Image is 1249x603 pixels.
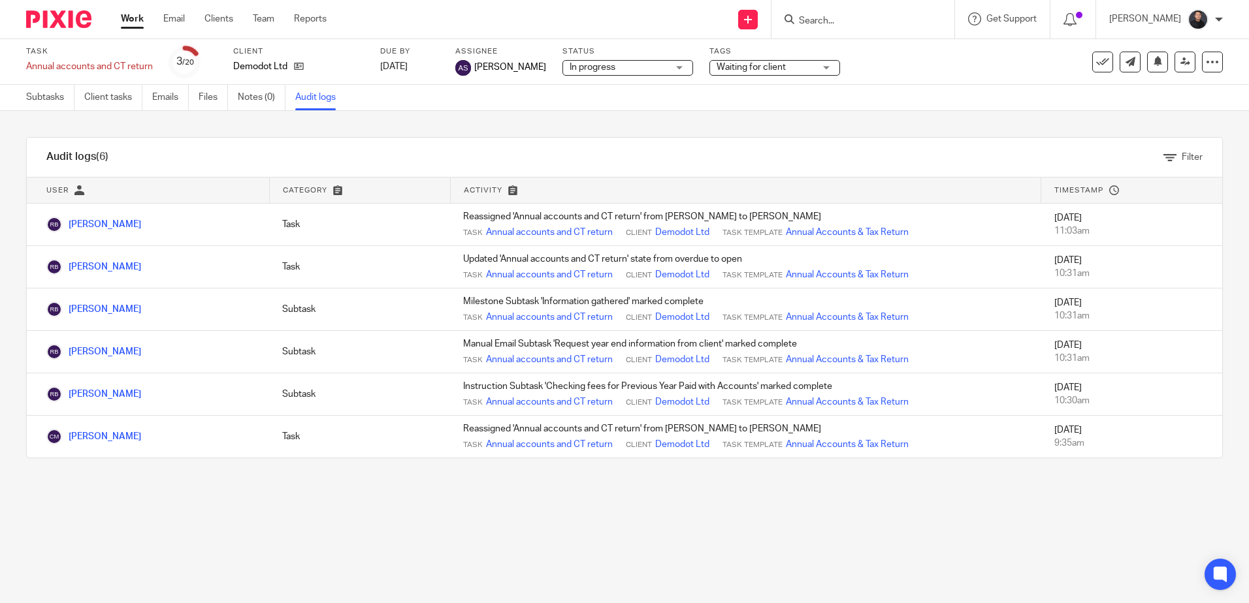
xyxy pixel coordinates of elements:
[1188,9,1208,30] img: My%20Photo.jpg
[655,395,709,409] a: Demodot Ltd
[722,355,783,365] span: Task Template
[204,12,233,25] a: Clients
[626,440,652,450] span: Client
[626,228,652,238] span: Client
[46,187,69,194] span: User
[450,288,1041,331] td: Milestone Subtask 'Information gathered' marked complete
[486,226,613,239] a: Annual accounts and CT return
[626,397,652,408] span: Client
[46,220,141,229] a: [PERSON_NAME]
[655,353,709,366] a: Demodot Ltd
[26,10,91,28] img: Pixie
[709,46,840,57] label: Tags
[1054,267,1209,280] div: 10:31am
[238,85,285,110] a: Notes (0)
[455,60,471,76] img: svg%3E
[1054,187,1103,194] span: Timestamp
[26,60,153,73] div: Annual accounts and CT return
[463,355,483,365] span: Task
[46,259,62,275] img: Raman Bogati
[1041,246,1222,288] td: [DATE]
[163,12,185,25] a: Email
[786,395,909,409] a: Annual Accounts & Tax Return
[1041,288,1222,331] td: [DATE]
[786,268,909,281] a: Annual Accounts & Tax Return
[269,331,450,373] td: Subtask
[1041,373,1222,416] td: [DATE]
[474,61,546,74] span: [PERSON_NAME]
[46,429,62,444] img: Christina Maharjan
[1054,394,1209,407] div: 10:30am
[450,246,1041,288] td: Updated 'Annual accounts and CT return' state from overdue to open
[283,187,327,194] span: Category
[1109,12,1181,25] p: [PERSON_NAME]
[380,62,408,71] span: [DATE]
[46,432,141,441] a: [PERSON_NAME]
[46,347,141,356] a: [PERSON_NAME]
[626,270,652,281] span: Client
[1041,331,1222,373] td: [DATE]
[986,14,1037,23] span: Get Support
[463,397,483,408] span: Task
[486,353,613,366] a: Annual accounts and CT return
[199,85,228,110] a: Files
[626,355,652,365] span: Client
[486,268,613,281] a: Annual accounts and CT return
[233,60,287,73] p: Demodot Ltd
[121,12,144,25] a: Work
[464,187,502,194] span: Activity
[722,313,783,323] span: Task Template
[233,46,364,57] label: Client
[717,63,786,72] span: Waiting for client
[84,85,142,110] a: Client tasks
[46,386,62,402] img: Raman Bogati
[294,12,327,25] a: Reports
[46,305,141,314] a: [PERSON_NAME]
[46,301,62,317] img: Raman Bogati
[463,270,483,281] span: Task
[486,395,613,409] a: Annual accounts and CT return
[46,390,141,399] a: [PERSON_NAME]
[1054,224,1209,238] div: 11:03am
[722,228,783,238] span: Task Template
[1041,204,1222,246] td: [DATE]
[570,63,615,72] span: In progress
[269,204,450,246] td: Task
[1182,153,1203,162] span: Filter
[46,344,62,360] img: Raman Bogati
[1054,437,1209,450] div: 9:35am
[463,228,483,238] span: Task
[1054,309,1209,322] div: 10:31am
[26,85,74,110] a: Subtasks
[269,288,450,331] td: Subtask
[486,311,613,324] a: Annual accounts and CT return
[786,311,909,324] a: Annual Accounts & Tax Return
[269,246,450,288] td: Task
[450,373,1041,416] td: Instruction Subtask 'Checking fees for Previous Year Paid with Accounts' marked complete
[626,313,652,323] span: Client
[152,85,189,110] a: Emails
[722,270,783,281] span: Task Template
[655,226,709,239] a: Demodot Ltd
[463,313,483,323] span: Task
[786,438,909,451] a: Annual Accounts & Tax Return
[380,46,439,57] label: Due by
[655,268,709,281] a: Demodot Ltd
[182,59,194,66] small: /20
[722,397,783,408] span: Task Template
[295,85,346,110] a: Audit logs
[786,353,909,366] a: Annual Accounts & Tax Return
[46,217,62,232] img: Raman Bogati
[176,54,194,69] div: 3
[1041,416,1222,458] td: [DATE]
[722,440,783,450] span: Task Template
[450,331,1041,373] td: Manual Email Subtask 'Request year end information from client' marked complete
[46,262,141,271] a: [PERSON_NAME]
[450,204,1041,246] td: Reassigned 'Annual accounts and CT return' from [PERSON_NAME] to [PERSON_NAME]
[655,438,709,451] a: Demodot Ltd
[455,46,546,57] label: Assignee
[269,373,450,416] td: Subtask
[1054,352,1209,365] div: 10:31am
[786,226,909,239] a: Annual Accounts & Tax Return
